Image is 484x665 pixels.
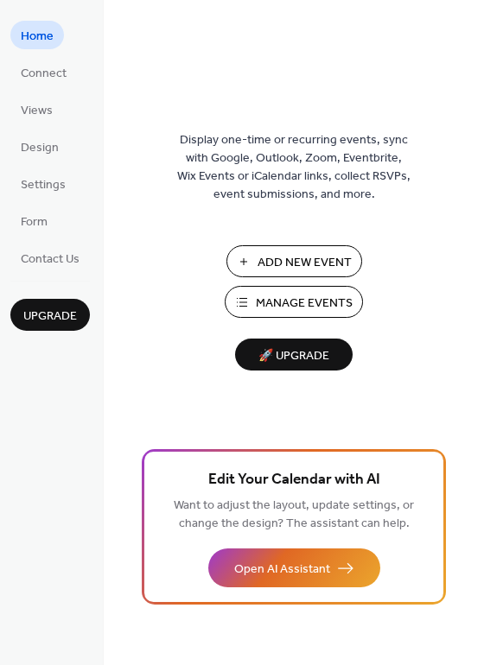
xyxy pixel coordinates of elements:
[208,468,380,492] span: Edit Your Calendar with AI
[21,213,48,231] span: Form
[10,244,90,272] a: Contact Us
[10,299,90,331] button: Upgrade
[21,28,54,46] span: Home
[10,206,58,235] a: Form
[21,176,66,194] span: Settings
[177,131,411,204] span: Display one-time or recurring events, sync with Google, Outlook, Zoom, Eventbrite, Wix Events or ...
[226,245,362,277] button: Add New Event
[21,102,53,120] span: Views
[10,169,76,198] a: Settings
[21,250,80,269] span: Contact Us
[174,494,414,535] span: Want to adjust the layout, update settings, or change the design? The assistant can help.
[21,139,59,157] span: Design
[234,560,330,579] span: Open AI Assistant
[258,254,352,272] span: Add New Event
[245,345,342,368] span: 🚀 Upgrade
[208,548,380,587] button: Open AI Assistant
[256,294,353,313] span: Manage Events
[10,132,69,161] a: Design
[23,307,77,326] span: Upgrade
[21,65,67,83] span: Connect
[235,339,353,370] button: 🚀 Upgrade
[10,95,63,123] a: Views
[10,21,64,49] a: Home
[10,58,77,86] a: Connect
[225,286,363,318] button: Manage Events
